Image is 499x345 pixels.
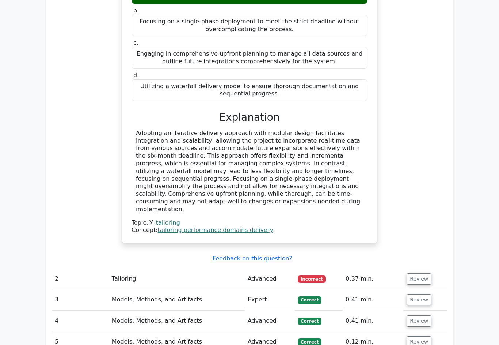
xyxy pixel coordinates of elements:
a: tailoring [156,219,180,226]
span: d. [133,72,139,79]
button: Review [407,273,431,285]
td: Advanced [245,269,295,289]
td: Models, Methods, and Artifacts [109,289,245,310]
div: Focusing on a single-phase deployment to meet the strict deadline without overcomplicating the pr... [132,15,367,37]
span: b. [133,7,139,14]
td: 3 [52,289,109,310]
span: Correct [298,318,321,325]
td: Models, Methods, and Artifacts [109,311,245,331]
td: Tailoring [109,269,245,289]
div: Engaging in comprehensive upfront planning to manage all data sources and outline future integrat... [132,47,367,69]
span: Incorrect [298,275,326,283]
td: 2 [52,269,109,289]
span: c. [133,39,138,46]
a: tailoring performance domains delivery [158,226,273,233]
a: Feedback on this question? [213,255,292,262]
button: Review [407,294,431,305]
td: 4 [52,311,109,331]
td: 0:41 min. [343,311,404,331]
td: Advanced [245,311,295,331]
div: Adopting an iterative delivery approach with modular design facilitates integration and scalabili... [136,130,363,213]
div: Concept: [132,226,367,234]
span: Correct [298,296,321,304]
button: Review [407,315,431,327]
td: 0:41 min. [343,289,404,310]
h3: Explanation [136,111,363,124]
div: Topic: [132,219,367,227]
div: Utilizing a waterfall delivery model to ensure thorough documentation and sequential progress. [132,79,367,101]
td: 0:37 min. [343,269,404,289]
td: Expert [245,289,295,310]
